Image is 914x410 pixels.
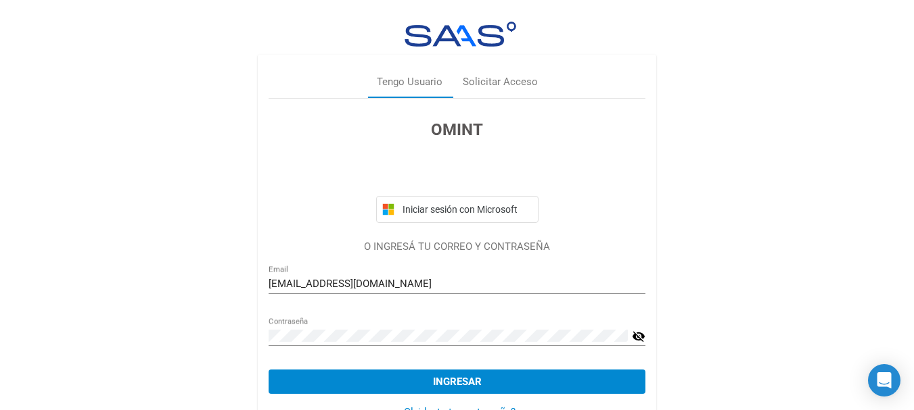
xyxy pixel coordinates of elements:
[868,364,900,396] div: Open Intercom Messenger
[369,157,545,186] iframe: Botón de Acceder con Google
[463,74,538,90] div: Solicitar Acceso
[269,369,645,394] button: Ingresar
[269,239,645,255] p: O INGRESÁ TU CORREO Y CONTRASEÑA
[632,328,645,344] mat-icon: visibility_off
[376,196,539,223] button: Iniciar sesión con Microsoft
[433,376,482,388] span: Ingresar
[269,118,645,142] h3: OMINT
[400,204,532,215] span: Iniciar sesión con Microsoft
[377,74,442,90] div: Tengo Usuario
